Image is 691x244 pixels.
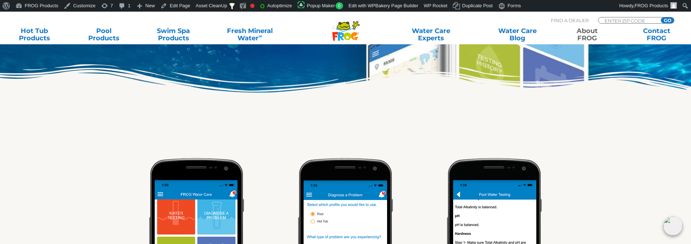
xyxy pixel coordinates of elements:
[630,27,684,42] a: ContactFROG
[491,27,545,42] a: Water CareBlog
[387,27,475,42] a: Water CareExperts
[336,2,343,9] span: 0
[551,17,589,24] p: Find A Dealer
[663,216,682,235] img: openIcon
[146,27,200,42] a: Swim SpaProducts
[250,4,255,8] div: Focus keyphrase not set
[635,3,668,8] span: FROG Products
[7,27,61,42] a: Hot TubProducts
[216,27,284,42] a: Fresh MineralWater∞
[661,17,674,23] input: GO
[77,27,131,42] a: PoolProducts
[259,33,262,39] sup: ∞
[560,27,614,42] a: AboutFROG
[604,17,653,24] input: Zip Code Form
